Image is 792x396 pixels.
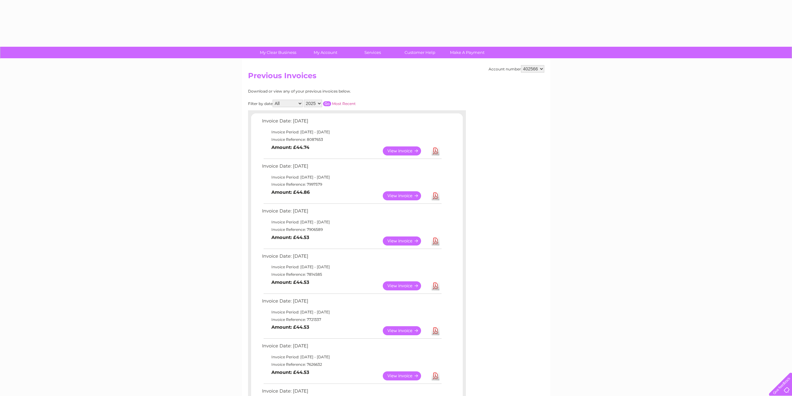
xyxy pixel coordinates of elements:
[260,226,443,233] td: Invoice Reference: 7906589
[260,162,443,174] td: Invoice Date: [DATE]
[260,207,443,218] td: Invoice Date: [DATE]
[271,145,309,150] b: Amount: £44.74
[432,191,439,200] a: Download
[394,47,446,58] a: Customer Help
[300,47,351,58] a: My Account
[260,361,443,368] td: Invoice Reference: 7626632
[442,47,493,58] a: Make A Payment
[260,308,443,316] td: Invoice Period: [DATE] - [DATE]
[260,271,443,278] td: Invoice Reference: 7814585
[260,117,443,128] td: Invoice Date: [DATE]
[432,146,439,155] a: Download
[432,371,439,380] a: Download
[260,342,443,353] td: Invoice Date: [DATE]
[252,47,304,58] a: My Clear Business
[383,281,429,290] a: View
[260,252,443,264] td: Invoice Date: [DATE]
[347,47,398,58] a: Services
[383,371,429,380] a: View
[260,128,443,136] td: Invoice Period: [DATE] - [DATE]
[271,279,309,285] b: Amount: £44.53
[260,263,443,271] td: Invoice Period: [DATE] - [DATE]
[260,181,443,188] td: Invoice Reference: 7997579
[248,100,411,107] div: Filter by date
[383,146,429,155] a: View
[260,174,443,181] td: Invoice Period: [DATE] - [DATE]
[260,218,443,226] td: Invoice Period: [DATE] - [DATE]
[260,297,443,308] td: Invoice Date: [DATE]
[383,326,429,335] a: View
[432,281,439,290] a: Download
[432,236,439,246] a: Download
[383,191,429,200] a: View
[248,71,544,83] h2: Previous Invoices
[271,324,309,330] b: Amount: £44.53
[260,316,443,323] td: Invoice Reference: 7721337
[489,65,544,73] div: Account number
[332,101,356,106] a: Most Recent
[248,89,411,93] div: Download or view any of your previous invoices below.
[432,326,439,335] a: Download
[260,353,443,361] td: Invoice Period: [DATE] - [DATE]
[383,236,429,246] a: View
[271,189,310,195] b: Amount: £44.86
[260,136,443,143] td: Invoice Reference: 8087653
[271,370,309,375] b: Amount: £44.53
[271,235,309,240] b: Amount: £44.53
